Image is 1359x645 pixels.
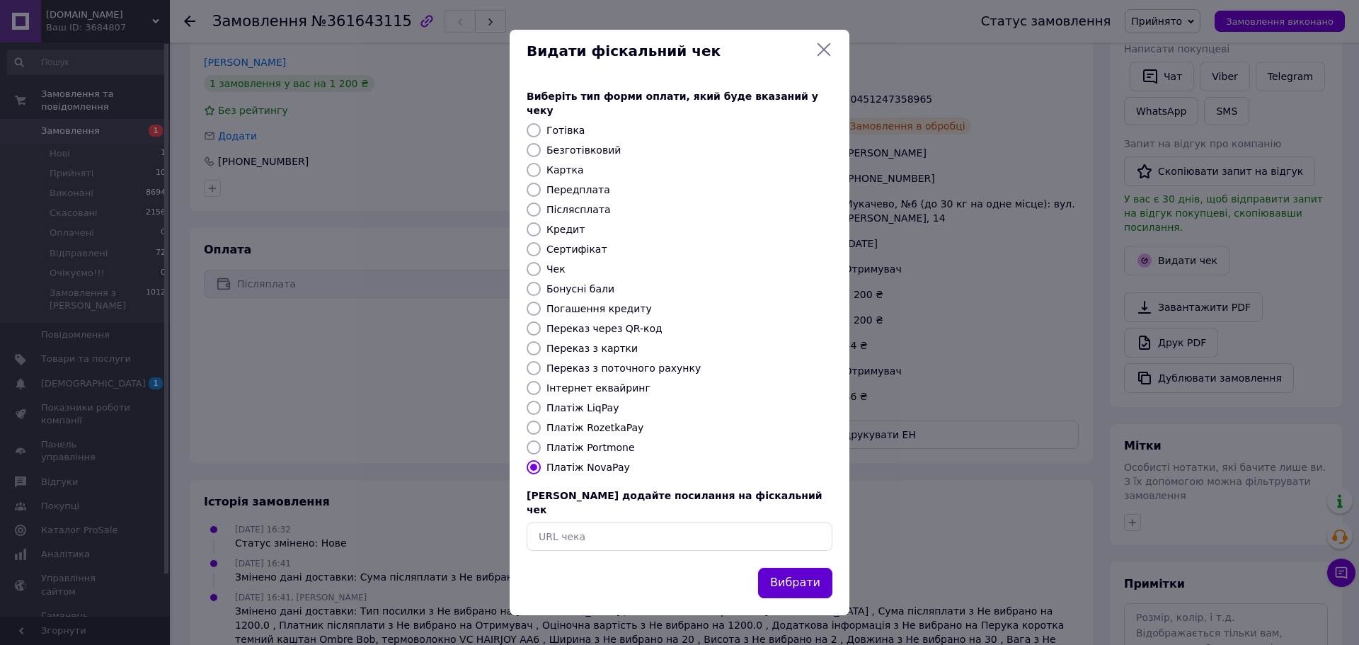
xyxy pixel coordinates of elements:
[546,224,585,235] label: Кредит
[546,144,621,156] label: Безготівковий
[527,91,818,116] span: Виберіть тип форми оплати, який буде вказаний у чеку
[546,323,663,334] label: Переказ через QR-код
[546,363,701,374] label: Переказ з поточного рахунку
[546,125,585,136] label: Готівка
[546,462,630,473] label: Платіж NovaPay
[527,490,822,515] span: [PERSON_NAME] додайте посилання на фіскальний чек
[546,244,607,255] label: Сертифікат
[527,41,810,62] span: Видати фіскальний чек
[546,442,635,453] label: Платіж Portmone
[546,164,584,176] label: Картка
[758,568,832,598] button: Вибрати
[546,204,611,215] label: Післясплата
[527,523,832,551] input: URL чека
[546,303,652,314] label: Погашення кредиту
[546,343,638,354] label: Переказ з картки
[546,382,650,394] label: Інтернет еквайринг
[546,283,614,295] label: Бонусні бали
[546,422,643,433] label: Платіж RozetkaPay
[546,184,610,195] label: Передплата
[546,263,566,275] label: Чек
[546,402,619,413] label: Платіж LiqPay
